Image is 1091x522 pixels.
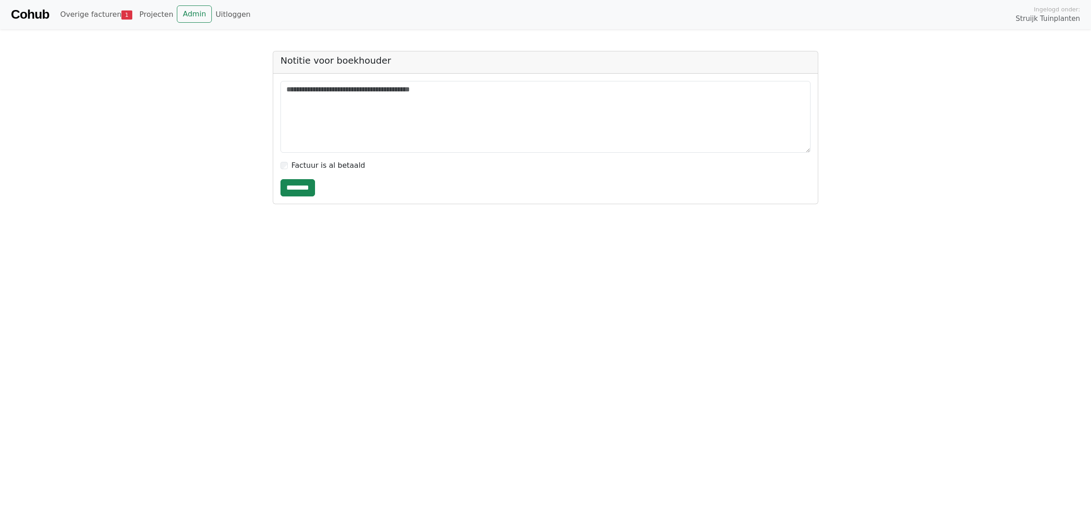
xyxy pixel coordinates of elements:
[291,160,365,171] label: Factuur is al betaald
[11,4,49,25] a: Cohub
[1016,14,1080,24] span: Struijk Tuinplanten
[212,5,254,24] a: Uitloggen
[56,5,135,24] a: Overige facturen1
[136,5,177,24] a: Projecten
[177,5,212,23] a: Admin
[121,10,132,20] span: 1
[280,55,811,66] h5: Notitie voor boekhouder
[1034,5,1080,14] span: Ingelogd onder:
